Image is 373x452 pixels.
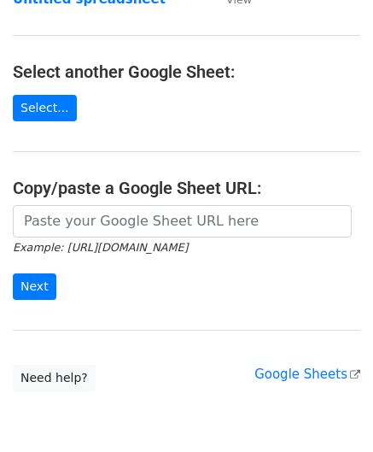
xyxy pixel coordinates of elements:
h4: Copy/paste a Google Sheet URL: [13,178,360,198]
h4: Select another Google Sheet: [13,62,360,82]
small: Example: [URL][DOMAIN_NAME] [13,241,188,254]
a: Need help? [13,365,96,391]
input: Paste your Google Sheet URL here [13,205,352,238]
a: Google Sheets [254,367,360,382]
a: Select... [13,95,77,121]
input: Next [13,273,56,300]
iframe: Chat Widget [288,370,373,452]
